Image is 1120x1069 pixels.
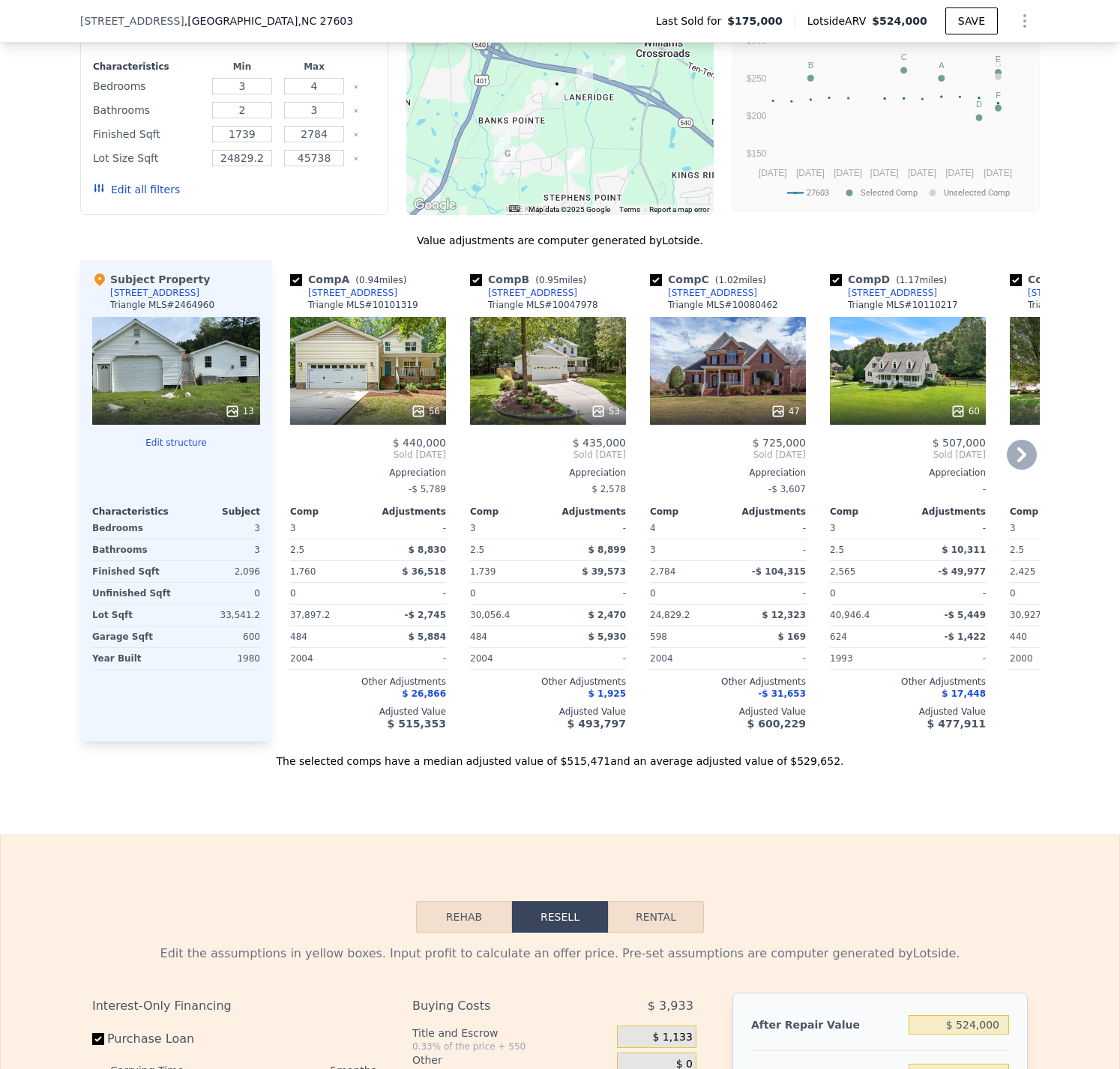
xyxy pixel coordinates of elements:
text: F [996,91,1001,100]
svg: A chart. [741,21,1030,208]
span: $ 1,925 [588,688,626,699]
div: [STREET_ADDRESS] [668,287,757,299]
button: SAVE [945,7,998,34]
div: Adjustments [908,506,986,518]
div: 2004 [470,648,545,669]
button: Clear [353,84,359,90]
div: Unfinished Sqft [92,583,173,604]
span: $ 477,911 [927,718,986,730]
div: Appreciation [830,467,986,479]
div: Characteristics [92,506,176,518]
div: Value adjustments are computer generated by Lotside . [80,233,1040,248]
span: $ 493,797 [567,718,626,730]
div: 0.33% of the price + 550 [412,1041,611,1053]
text: [DATE] [834,168,862,178]
div: Finished Sqft [92,561,173,582]
span: $ 12,323 [762,610,806,620]
div: [STREET_ADDRESS] [848,287,937,299]
span: 1.17 [900,275,920,285]
span: ( miles) [890,275,953,285]
div: 1980 [179,648,260,669]
div: 0 [179,583,260,604]
span: $ 10,311 [942,545,986,555]
div: Edit the assumptions in yellow boxes. Input profit to calculate an offer price. Pre-set assumptio... [92,945,1028,963]
div: 56 [411,404,440,419]
div: Adjusted Value [470,706,626,718]
span: $524,000 [872,15,927,27]
div: Comp [470,506,548,518]
span: $ 5,930 [588,632,626,642]
span: 37,897.2 [290,610,330,620]
span: -$ 49,977 [938,566,986,577]
text: [DATE] [984,168,1012,178]
div: - [551,648,626,669]
button: Rental [608,901,704,933]
span: Sold [DATE] [470,449,626,461]
button: Clear [353,132,359,138]
span: -$ 5,789 [409,484,446,494]
button: Resell [512,901,608,933]
div: - [371,583,446,604]
div: 2713 Rustic Brick Rd [568,148,585,173]
div: Characteristics [93,61,203,73]
div: After Repair Value [751,1011,903,1038]
div: Lot Size Sqft [93,148,203,169]
div: - [830,479,986,500]
div: 13 [225,404,254,419]
span: 0 [650,588,656,599]
span: $ 600,229 [747,718,806,730]
span: 4 [650,523,656,533]
div: 2.5 [1010,539,1085,560]
span: $ 17,448 [942,688,986,699]
div: [STREET_ADDRESS] [110,287,199,299]
span: -$ 31,653 [758,688,806,699]
div: - [911,648,986,669]
text: [DATE] [870,168,899,178]
span: Sold [DATE] [830,449,986,461]
div: Subject [176,506,260,518]
div: Triangle MLS # 10047978 [488,299,598,311]
span: -$ 104,315 [752,566,806,577]
label: Purchase Loan [92,1026,259,1053]
div: 4705 Trotter Dr [576,64,593,90]
span: ( miles) [709,275,772,285]
span: 24,829.2 [650,610,690,620]
div: Other Adjustments [650,676,806,688]
div: Min [209,61,275,73]
span: 2,784 [650,566,675,577]
button: Keyboard shortcuts [509,205,520,212]
span: [STREET_ADDRESS] [80,13,184,28]
img: Google [410,196,460,215]
div: 60 [951,404,980,419]
span: ( miles) [349,275,412,285]
text: [DATE] [908,168,936,178]
div: 53 [591,404,620,419]
span: 40,946.4 [830,610,870,620]
span: 1,760 [290,566,316,577]
div: 2004 [290,648,365,669]
a: [STREET_ADDRESS] [650,287,757,299]
div: Triangle MLS # 10080462 [668,299,778,311]
div: Adjustments [368,506,446,518]
span: 3 [830,523,836,533]
a: [STREET_ADDRESS] [470,287,577,299]
span: 624 [830,632,847,642]
span: Sold [DATE] [650,449,806,461]
span: 3 [290,523,296,533]
div: Appreciation [290,467,446,479]
span: $ 5,884 [409,632,446,642]
div: Year Built [92,648,173,669]
text: Selected Comp [861,188,918,198]
span: $ 507,000 [933,437,986,449]
span: $ 725,000 [753,437,806,449]
span: -$ 5,449 [945,610,986,620]
div: Triangle MLS # 2464960 [110,299,214,311]
div: Appreciation [650,467,806,479]
span: 0.95 [539,275,559,285]
span: Sold [DATE] [290,449,446,461]
span: $ 3,933 [648,993,693,1020]
span: $ 435,000 [573,437,626,449]
div: - [371,648,446,669]
div: 2.5 [830,539,905,560]
div: 47 [771,404,800,419]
